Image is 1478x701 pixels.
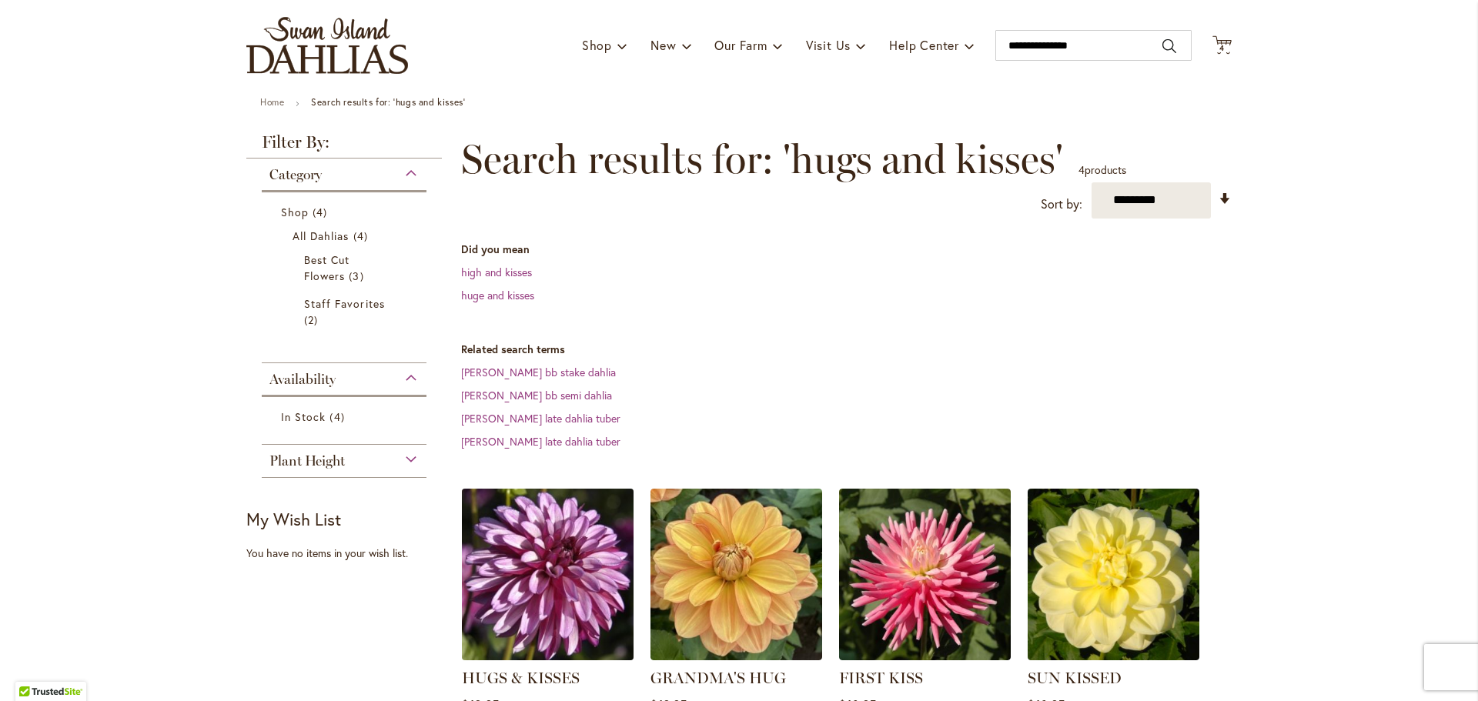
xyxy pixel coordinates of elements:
[304,296,385,311] span: Staff Favorites
[293,229,349,243] span: All Dahlias
[281,409,326,424] span: In Stock
[1041,190,1082,219] label: Sort by:
[304,252,388,284] a: Best Cut Flowers
[461,242,1232,257] dt: Did you mean
[461,342,1232,357] dt: Related search terms
[1078,158,1126,182] p: products
[461,265,532,279] a: high and kisses
[246,508,341,530] strong: My Wish List
[806,37,851,53] span: Visit Us
[246,134,442,159] strong: Filter By:
[311,96,465,108] strong: Search results for: 'hugs and kisses'
[1212,35,1232,56] button: 4
[349,268,367,284] span: 3
[1078,162,1085,177] span: 4
[281,409,411,425] a: In Stock 4
[458,484,638,664] img: HUGS & KISSES
[353,228,372,244] span: 4
[269,371,336,388] span: Availability
[246,17,408,74] a: store logo
[1219,43,1225,53] span: 4
[1028,489,1199,660] img: SUN KISSED
[281,204,411,220] a: Shop
[304,295,388,328] a: Staff Favorites
[461,136,1063,182] span: Search results for: 'hugs and kisses'
[461,434,620,449] a: [PERSON_NAME] late dahlia tuber
[582,37,612,53] span: Shop
[714,37,767,53] span: Our Farm
[1028,649,1199,663] a: SUN KISSED
[269,166,322,183] span: Category
[269,452,345,469] span: Plant Height
[889,37,959,53] span: Help Center
[461,388,612,402] a: [PERSON_NAME] bb semi dahlia
[293,228,400,244] a: All Dahlias
[246,546,452,561] div: You have no items in your wish list.
[650,649,822,663] a: GRANDMA'S HUG
[313,204,331,220] span: 4
[650,669,786,687] a: GRANDMA'S HUG
[650,37,676,53] span: New
[304,252,349,283] span: Best Cut Flowers
[260,96,284,108] a: Home
[839,489,1011,660] img: FIRST KISS
[839,649,1011,663] a: FIRST KISS
[461,365,616,379] a: [PERSON_NAME] bb stake dahlia
[461,288,534,302] a: huge and kisses
[462,669,580,687] a: HUGS & KISSES
[281,205,309,219] span: Shop
[462,649,634,663] a: HUGS & KISSES
[461,411,620,426] a: [PERSON_NAME] late dahlia tuber
[839,669,923,687] a: FIRST KISS
[650,489,822,660] img: GRANDMA'S HUG
[329,409,348,425] span: 4
[1028,669,1122,687] a: SUN KISSED
[12,646,55,689] iframe: Launch Accessibility Center
[304,312,322,328] span: 2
